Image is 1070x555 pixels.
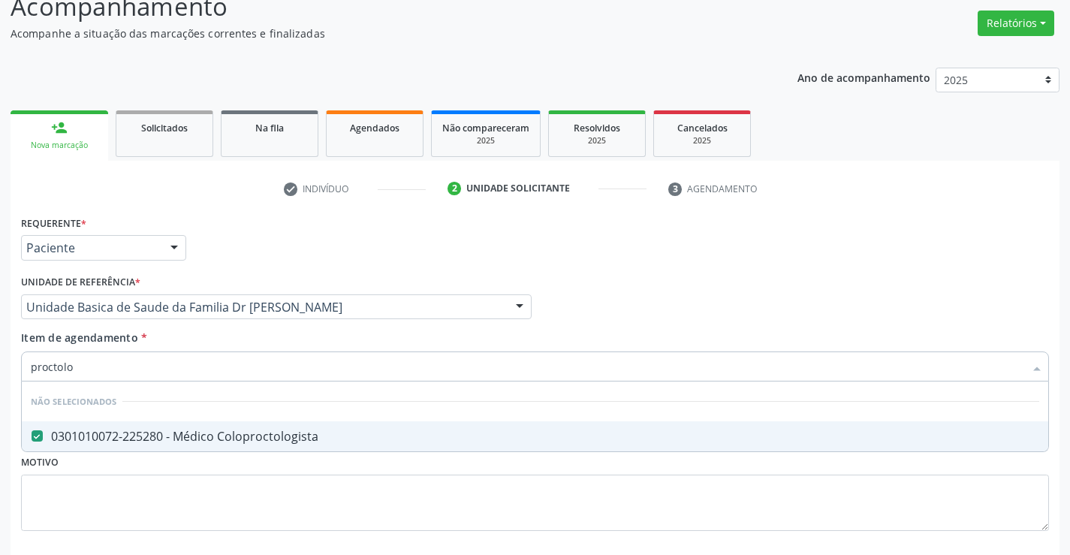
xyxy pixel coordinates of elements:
span: Paciente [26,240,155,255]
div: 2025 [442,135,529,146]
button: Relatórios [978,11,1054,36]
label: Requerente [21,212,86,235]
span: Na fila [255,122,284,134]
span: Resolvidos [574,122,620,134]
div: 2025 [665,135,740,146]
span: Solicitados [141,122,188,134]
span: Cancelados [677,122,728,134]
span: Não compareceram [442,122,529,134]
p: Ano de acompanhamento [797,68,930,86]
p: Acompanhe a situação das marcações correntes e finalizadas [11,26,745,41]
div: 0301010072-225280 - Médico Coloproctologista [31,430,1039,442]
span: Unidade Basica de Saude da Familia Dr [PERSON_NAME] [26,300,501,315]
div: 2025 [559,135,634,146]
span: Item de agendamento [21,330,138,345]
div: 2 [448,182,461,195]
label: Unidade de referência [21,271,140,294]
div: person_add [51,119,68,136]
span: Agendados [350,122,399,134]
div: Nova marcação [21,140,98,151]
div: Unidade solicitante [466,182,570,195]
input: Buscar por procedimentos [31,351,1024,382]
label: Motivo [21,451,59,475]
